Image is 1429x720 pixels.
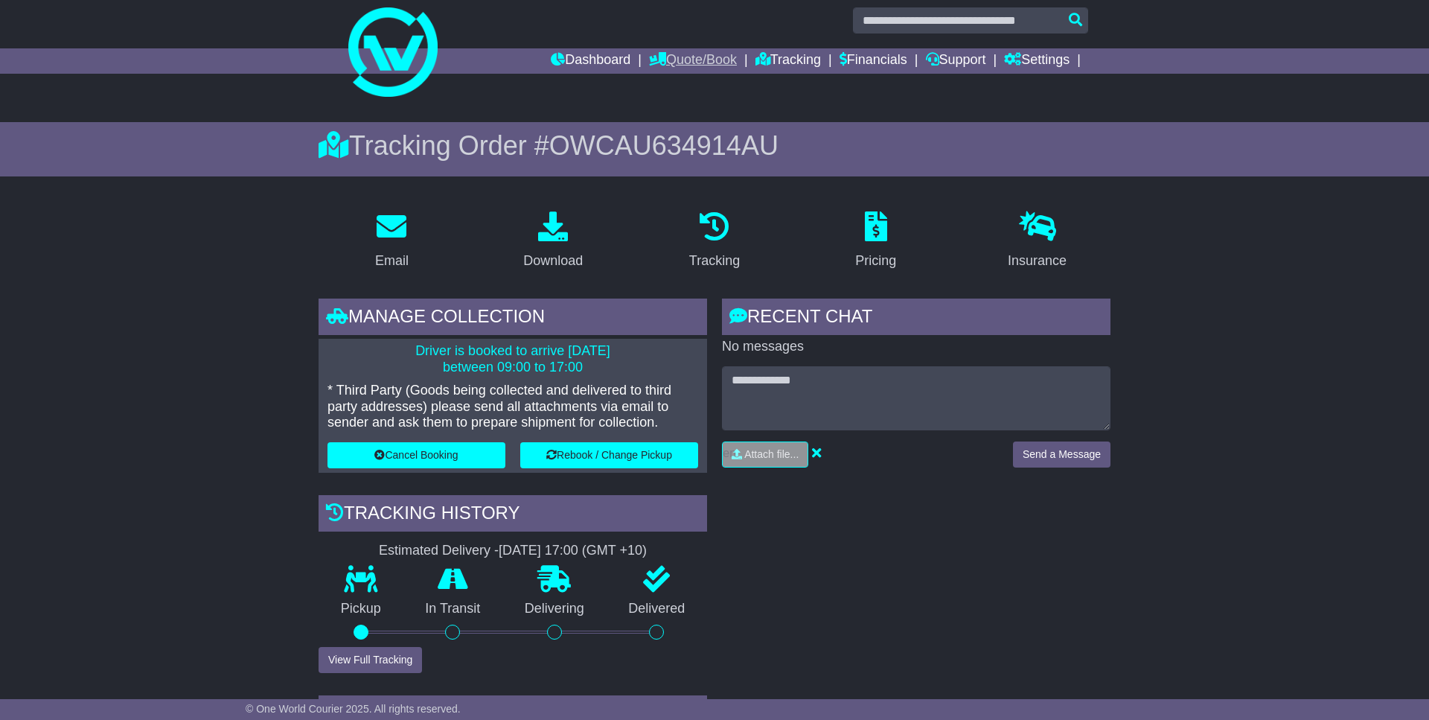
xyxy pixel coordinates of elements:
button: Cancel Booking [327,442,505,468]
p: No messages [722,339,1110,355]
p: * Third Party (Goods being collected and delivered to third party addresses) please send all atta... [327,383,698,431]
div: Estimated Delivery - [319,543,707,559]
div: Tracking [689,251,740,271]
img: logo_orange.svg [24,24,36,36]
span: OWCAU634914AU [549,130,779,161]
div: Manage collection [319,299,707,339]
div: Download [523,251,583,271]
img: website_grey.svg [24,39,36,51]
a: Pricing [845,206,906,276]
button: Rebook / Change Pickup [520,442,698,468]
a: Quote/Book [649,48,737,74]
div: Keywords by Traffic [167,88,246,98]
div: Insurance [1008,251,1067,271]
p: In Transit [403,601,503,617]
div: [DATE] 17:00 (GMT +10) [499,543,647,559]
button: View Full Tracking [319,647,422,673]
div: Tracking history [319,495,707,535]
img: tab_domain_overview_orange.svg [43,86,55,98]
a: Dashboard [551,48,630,74]
p: Pickup [319,601,403,617]
a: Support [926,48,986,74]
div: Domain: [DOMAIN_NAME] [39,39,164,51]
div: RECENT CHAT [722,299,1110,339]
a: Download [514,206,592,276]
img: tab_keywords_by_traffic_grey.svg [150,86,162,98]
a: Tracking [755,48,821,74]
a: Financials [840,48,907,74]
p: Driver is booked to arrive [DATE] between 09:00 to 17:00 [327,343,698,375]
a: Insurance [998,206,1076,276]
span: © One World Courier 2025. All rights reserved. [246,703,461,715]
a: Email [365,206,418,276]
p: Delivered [607,601,708,617]
p: Delivering [502,601,607,617]
button: Send a Message [1013,442,1110,468]
div: Domain Overview [60,88,133,98]
div: Pricing [855,251,896,271]
div: Tracking Order # [319,130,1110,162]
a: Tracking [680,206,749,276]
div: v 4.0.25 [42,24,73,36]
div: Email [375,251,409,271]
a: Settings [1004,48,1070,74]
